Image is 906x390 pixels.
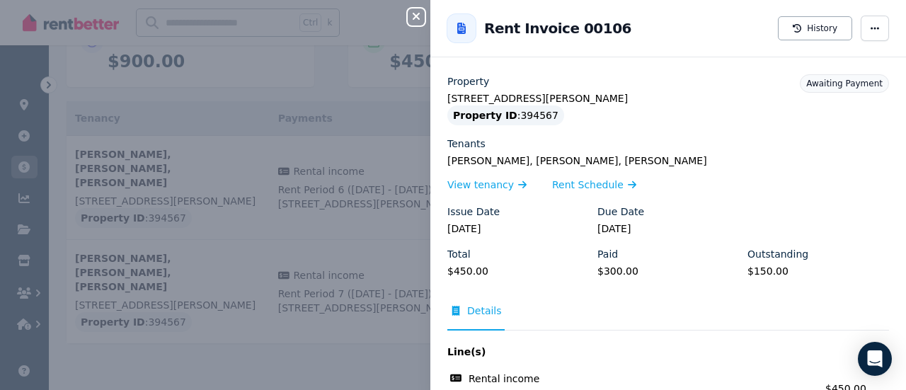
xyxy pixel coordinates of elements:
[597,205,644,219] label: Due Date
[597,247,618,261] label: Paid
[447,345,817,359] span: Line(s)
[447,105,564,125] div: : 394567
[597,222,739,236] legend: [DATE]
[447,222,589,236] legend: [DATE]
[806,79,883,88] span: Awaiting Payment
[453,108,517,122] span: Property ID
[747,264,889,278] legend: $150.00
[447,178,527,192] a: View tenancy
[469,372,539,386] span: Rental income
[447,154,889,168] legend: [PERSON_NAME], [PERSON_NAME], [PERSON_NAME]
[447,74,489,88] label: Property
[597,264,739,278] legend: $300.00
[447,247,471,261] label: Total
[447,137,486,151] label: Tenants
[552,178,624,192] span: Rent Schedule
[552,178,636,192] a: Rent Schedule
[447,178,514,192] span: View tenancy
[858,342,892,376] div: Open Intercom Messenger
[778,16,852,40] button: History
[447,264,589,278] legend: $450.00
[467,304,502,318] span: Details
[447,91,889,105] legend: [STREET_ADDRESS][PERSON_NAME]
[447,205,500,219] label: Issue Date
[484,18,631,38] h2: Rent Invoice 00106
[747,247,808,261] label: Outstanding
[447,304,889,331] nav: Tabs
